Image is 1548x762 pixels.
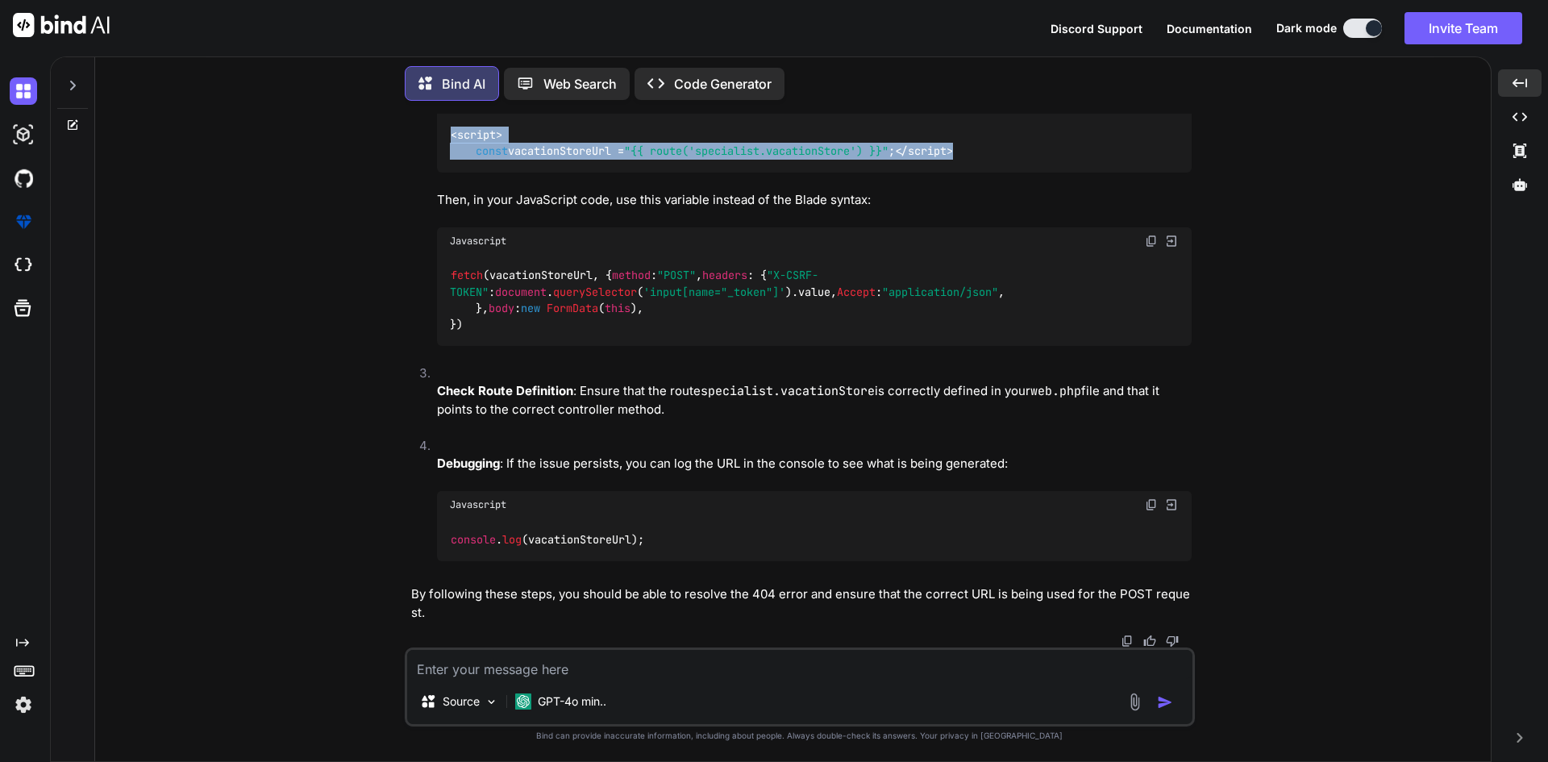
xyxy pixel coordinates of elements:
[450,498,506,511] span: Javascript
[624,144,888,159] span: "{{ route('specialist.vacationStore') }}"
[1157,694,1173,710] img: icon
[502,532,522,547] span: log
[451,269,483,283] span: fetch
[895,144,953,159] span: </ >
[437,383,573,398] strong: Check Route Definition
[798,285,830,299] span: value
[485,695,498,709] img: Pick Models
[442,74,485,94] p: Bind AI
[605,301,630,315] span: this
[437,382,1192,418] p: : Ensure that the route is correctly defined in your file and that it points to the correct contr...
[1145,498,1158,511] img: copy
[543,74,617,94] p: Web Search
[547,301,598,315] span: FormData
[405,730,1195,742] p: Bind can provide inaccurate information, including about people. Always double-check its answers....
[451,127,502,142] span: < >
[1167,22,1252,35] span: Documentation
[1051,22,1142,35] span: Discord Support
[1164,234,1179,248] img: Open in Browser
[489,301,514,315] span: body
[450,269,818,299] span: "X-CSRF-TOKEN"
[10,164,37,192] img: githubDark
[476,144,508,159] span: const
[450,235,506,248] span: Javascript
[521,301,540,315] span: new
[495,285,547,299] span: document
[451,532,496,547] span: console
[10,252,37,279] img: cloudideIcon
[1143,635,1156,647] img: like
[701,383,875,399] code: specialist.vacationStore
[1051,20,1142,37] button: Discord Support
[1030,383,1081,399] code: web.php
[702,269,747,283] span: headers
[10,121,37,148] img: darkAi-studio
[553,285,637,299] span: querySelector
[538,693,606,710] p: GPT-4o min..
[1126,693,1144,711] img: attachment
[457,127,496,142] span: script
[437,191,1192,210] p: Then, in your JavaScript code, use this variable instead of the Blade syntax:
[437,456,500,471] strong: Debugging
[882,285,998,299] span: "application/json"
[10,208,37,235] img: premium
[450,144,895,159] span: vacationStoreUrl = ;
[908,144,947,159] span: script
[1121,635,1134,647] img: copy
[450,267,1005,333] code: (vacationStoreUrl, { : , : { : . ( ). , : , }, : ( ), })
[1164,498,1179,512] img: Open in Browser
[411,585,1192,622] p: By following these steps, you should be able to resolve the 404 error and ensure that the correct...
[1276,20,1337,36] span: Dark mode
[437,455,1192,473] p: : If the issue persists, you can log the URL in the console to see what is being generated:
[657,269,696,283] span: "POST"
[443,693,480,710] p: Source
[1404,12,1522,44] button: Invite Team
[10,691,37,718] img: settings
[674,74,772,94] p: Code Generator
[1166,635,1179,647] img: dislike
[450,531,646,548] code: . (vacationStoreUrl);
[612,269,651,283] span: method
[515,693,531,710] img: GPT-4o mini
[1145,235,1158,248] img: copy
[643,285,785,299] span: 'input[name="_token"]'
[13,13,110,37] img: Bind AI
[10,77,37,105] img: darkChat
[837,285,876,299] span: Accept
[1167,20,1252,37] button: Documentation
